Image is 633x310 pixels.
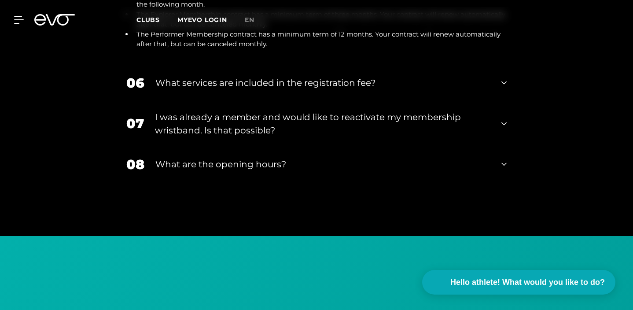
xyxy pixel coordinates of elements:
[155,77,375,88] font: What services are included in the registration fee?
[126,156,144,173] font: 08
[450,278,605,287] font: Hello athlete! What would you like to do?
[155,159,286,170] font: What are the opening hours?
[126,75,144,91] font: 06
[136,15,177,24] a: Clubs
[126,115,144,132] font: 07
[422,270,615,295] button: Hello athlete! What would you like to do?
[177,16,227,24] a: MYEVO LOGIN
[155,112,461,136] font: I was already a member and would like to reactivate my membership wristband. Is that possible?
[245,16,254,24] font: en
[136,16,160,24] font: Clubs
[245,15,265,25] a: en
